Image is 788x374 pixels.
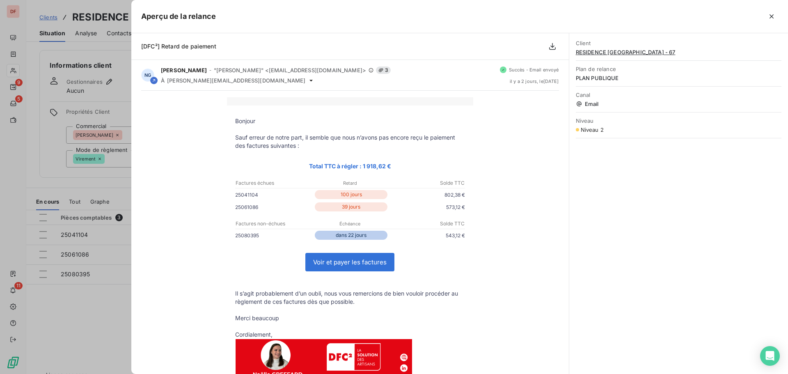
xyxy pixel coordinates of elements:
[306,253,394,271] a: Voir et payer les factures
[235,314,465,322] p: Merci beaucoup
[141,43,216,50] span: [DFC²] Retard de paiement
[315,202,387,211] p: 39 jours
[576,75,781,81] span: PLAN PUBLIQUE
[141,11,216,22] h5: Aperçu de la relance
[576,101,781,107] span: Email
[235,133,465,150] p: Sauf erreur de notre part, il semble que nous n’avons pas encore reçu le paiement des factures su...
[161,77,165,84] span: À
[236,179,312,187] p: Factures échues
[389,203,465,211] p: 573,12 €
[576,66,781,72] span: Plan de relance
[315,190,387,199] p: 100 jours
[576,40,781,46] span: Client
[389,190,465,199] p: 802,38 €
[576,117,781,124] span: Niveau
[235,117,465,125] p: Bonjour
[315,231,387,240] p: dans 22 jours
[235,330,465,339] p: Cordialement,
[510,79,559,84] span: il y a 2 jours , le [DATE]
[209,68,211,73] span: -
[235,161,465,171] p: Total TTC à régler : 1 918,62 €
[235,203,313,211] p: 25061086
[389,231,465,240] p: 543,12 €
[214,67,366,73] span: "[PERSON_NAME]" <[EMAIL_ADDRESS][DOMAIN_NAME]>
[141,69,154,82] div: NG
[312,179,388,187] p: Retard
[576,92,781,98] span: Canal
[389,179,465,187] p: Solde TTC
[376,67,391,74] span: 3
[235,190,313,199] p: 25041104
[509,67,559,72] span: Succès - Email envoyé
[581,126,604,133] span: Niveau 2
[161,67,207,73] span: [PERSON_NAME]
[576,49,781,55] span: RESIDENCE [GEOGRAPHIC_DATA] - 67
[235,289,465,306] p: Il s’agit probablement d’un oubli, nous vous remercions de bien vouloir procéder au règlement de ...
[235,231,313,240] p: 25080395
[236,220,312,227] p: Factures non-échues
[760,346,780,366] div: Open Intercom Messenger
[312,220,388,227] p: Échéance
[389,220,465,227] p: Solde TTC
[167,77,305,84] span: [PERSON_NAME][EMAIL_ADDRESS][DOMAIN_NAME]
